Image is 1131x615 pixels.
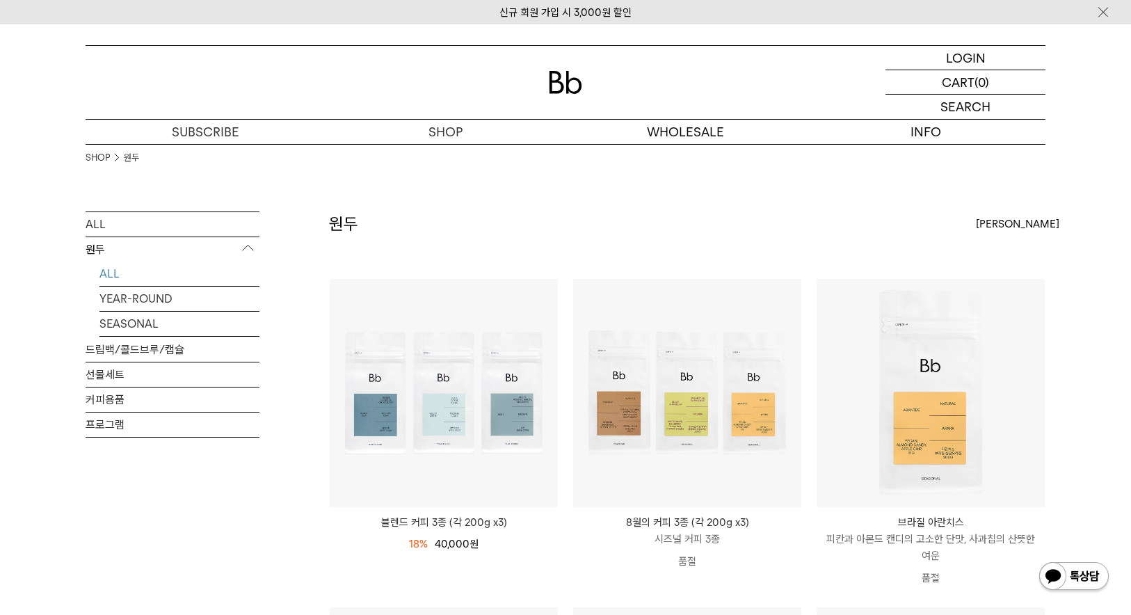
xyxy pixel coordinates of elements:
[86,413,259,437] a: 프로그램
[470,538,479,550] span: 원
[326,120,565,144] a: SHOP
[124,151,139,165] a: 원두
[435,538,479,550] span: 40,000
[946,46,986,70] p: LOGIN
[573,548,801,575] p: 품절
[940,95,990,119] p: SEARCH
[86,237,259,262] p: 원두
[817,531,1045,564] p: 피칸과 아몬드 캔디의 고소한 단맛, 사과칩의 산뜻한 여운
[976,216,1059,232] span: [PERSON_NAME]
[330,514,558,531] a: 블렌드 커피 3종 (각 200g x3)
[86,337,259,362] a: 드립백/콜드브루/캡슐
[942,70,974,94] p: CART
[99,312,259,336] a: SEASONAL
[99,287,259,311] a: YEAR-ROUND
[573,514,801,531] p: 8월의 커피 3종 (각 200g x3)
[86,362,259,387] a: 선물세트
[573,514,801,548] a: 8월의 커피 3종 (각 200g x3) 시즈널 커피 3종
[329,212,358,236] h2: 원두
[805,120,1045,144] p: INFO
[86,388,259,412] a: 커피용품
[573,279,801,507] img: 8월의 커피 3종 (각 200g x3)
[549,71,582,94] img: 로고
[817,514,1045,564] a: 브라질 아란치스 피칸과 아몬드 캔디의 고소한 단맛, 사과칩의 산뜻한 여운
[86,212,259,237] a: ALL
[99,262,259,286] a: ALL
[817,514,1045,531] p: 브라질 아란치스
[817,279,1045,507] img: 브라질 아란치스
[974,70,989,94] p: (0)
[499,6,632,19] a: 신규 회원 가입 시 3,000원 할인
[817,564,1045,592] p: 품절
[565,120,805,144] p: WHOLESALE
[330,279,558,507] img: 블렌드 커피 3종 (각 200g x3)
[573,531,801,548] p: 시즈널 커피 3종
[885,46,1045,70] a: LOGIN
[86,151,110,165] a: SHOP
[86,120,326,144] a: SUBSCRIBE
[409,536,428,552] div: 18%
[1038,561,1110,594] img: 카카오톡 채널 1:1 채팅 버튼
[885,70,1045,95] a: CART (0)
